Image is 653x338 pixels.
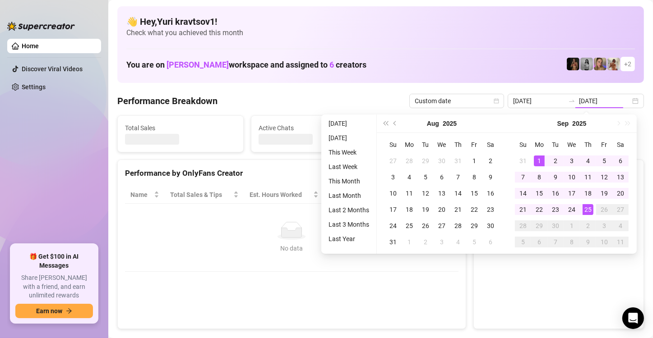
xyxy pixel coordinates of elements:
span: swap-right [568,97,575,105]
span: Total Sales & Tips [170,190,232,200]
button: Earn nowarrow-right [15,304,93,318]
span: Active Chats [259,123,370,133]
span: Total Sales [125,123,236,133]
a: Discover Viral Videos [22,65,83,73]
h4: 👋 Hey, Yuri kravtsov1 ! [126,15,635,28]
span: Earn now [36,307,62,315]
th: Sales / Hour [324,186,384,204]
div: No data [134,243,449,253]
h4: Performance Breakdown [117,95,218,107]
th: Name [125,186,165,204]
img: A [580,58,593,70]
a: Home [22,42,39,50]
span: Custom date [415,94,499,108]
div: Performance by OnlyFans Creator [125,167,458,179]
span: Share [PERSON_NAME] with a friend, and earn unlimited rewards [15,274,93,300]
span: [PERSON_NAME] [167,60,229,69]
h1: You are on workspace and assigned to creators [126,60,366,70]
img: Green [607,58,620,70]
img: Cherry [594,58,607,70]
span: Check what you achieved this month [126,28,635,38]
span: to [568,97,575,105]
span: 🎁 Get $100 in AI Messages [15,252,93,270]
a: Settings [22,83,46,91]
input: End date [579,96,630,106]
div: Sales by OnlyFans Creator [481,167,636,179]
div: Open Intercom Messenger [622,307,644,329]
img: D [567,58,579,70]
input: Start date [513,96,565,106]
span: 6 [329,60,334,69]
span: Name [130,190,152,200]
span: calendar [494,98,499,104]
span: Messages Sent [392,123,503,133]
span: arrow-right [66,308,72,314]
span: Sales / Hour [329,190,372,200]
th: Chat Conversion [384,186,458,204]
span: + 2 [624,59,631,69]
span: Chat Conversion [389,190,445,200]
div: Est. Hours Worked [250,190,311,200]
th: Total Sales & Tips [165,186,244,204]
img: logo-BBDzfeDw.svg [7,22,75,31]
